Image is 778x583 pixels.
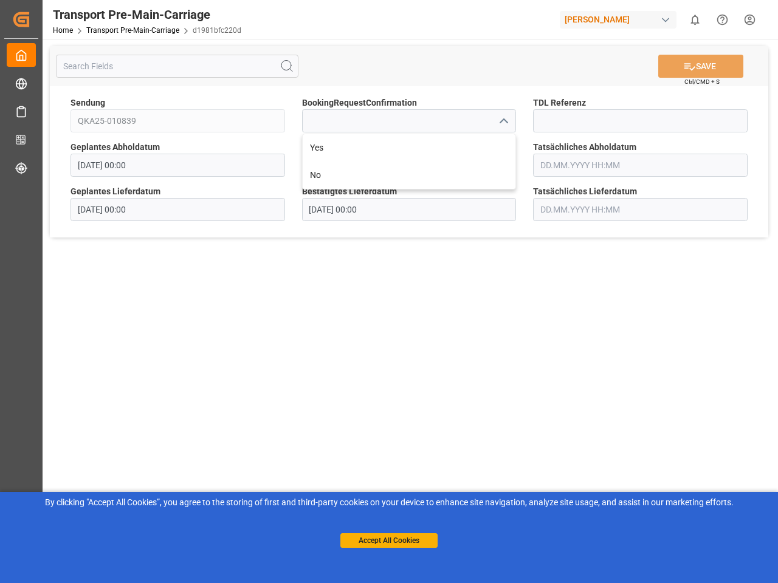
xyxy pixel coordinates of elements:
[303,134,516,162] div: Yes
[53,5,241,24] div: Transport Pre-Main-Carriage
[53,26,73,35] a: Home
[9,496,769,509] div: By clicking "Accept All Cookies”, you agree to the storing of first and third-party cookies on yo...
[303,162,516,189] div: No
[658,55,743,78] button: SAVE
[86,26,179,35] a: Transport Pre-Main-Carriage
[302,97,417,109] span: BookingRequestConfirmation
[71,198,285,221] input: DD.MM.YYYY HH:MM
[71,154,285,177] input: DD.MM.YYYY HH:MM
[71,97,105,109] span: Sendung
[560,11,676,29] div: [PERSON_NAME]
[533,97,586,109] span: TDL Referenz
[560,8,681,31] button: [PERSON_NAME]
[302,185,397,198] span: Bestätigtes Lieferdatum
[71,141,160,154] span: Geplantes Abholdatum
[709,6,736,33] button: Help Center
[681,6,709,33] button: show 0 new notifications
[533,198,748,221] input: DD.MM.YYYY HH:MM
[56,55,298,78] input: Search Fields
[494,112,512,131] button: close menu
[533,185,637,198] span: Tatsächliches Lieferdatum
[533,141,636,154] span: Tatsächliches Abholdatum
[71,185,160,198] span: Geplantes Lieferdatum
[684,77,720,86] span: Ctrl/CMD + S
[340,533,438,548] button: Accept All Cookies
[302,198,517,221] input: DD.MM.YYYY HH:MM
[533,154,748,177] input: DD.MM.YYYY HH:MM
